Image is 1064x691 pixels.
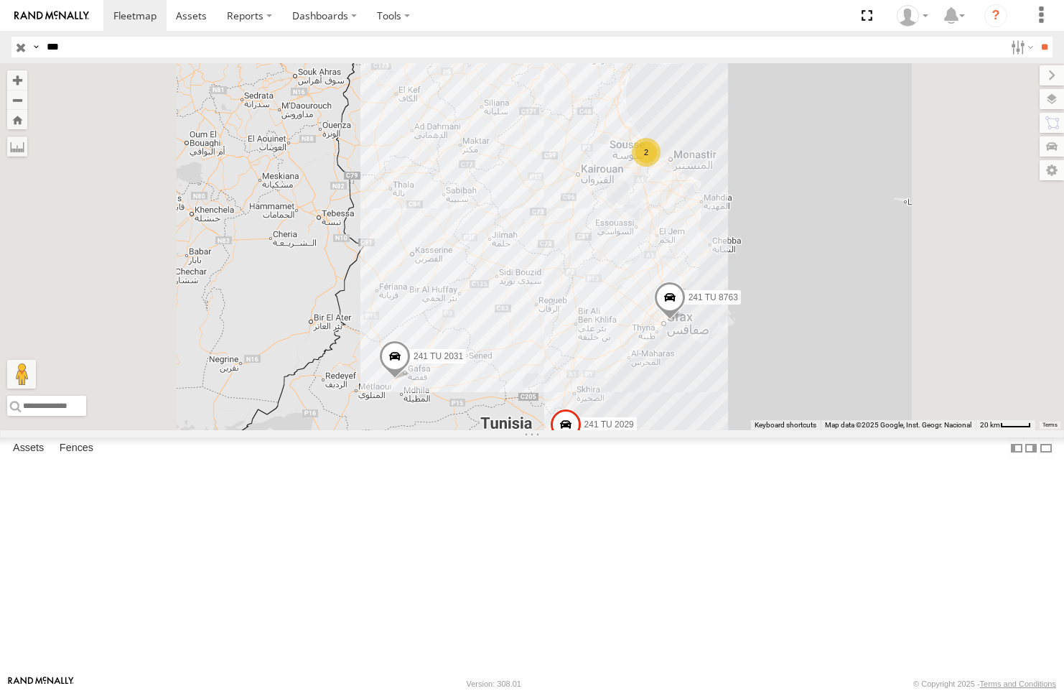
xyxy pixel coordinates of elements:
[7,70,27,90] button: Zoom in
[980,680,1056,688] a: Terms and Conditions
[980,421,1000,429] span: 20 km
[913,680,1056,688] div: © Copyright 2025 -
[825,421,971,429] span: Map data ©2025 Google, Inst. Geogr. Nacional
[755,420,816,430] button: Keyboard shortcuts
[7,110,27,129] button: Zoom Home
[1024,437,1038,458] label: Dock Summary Table to the Right
[584,419,634,430] span: 241 TU 2029
[976,420,1035,430] button: Map Scale: 20 km per 39 pixels
[6,438,51,458] label: Assets
[1040,160,1064,180] label: Map Settings
[467,680,521,688] div: Version: 308.01
[414,351,463,361] span: 241 TU 2031
[8,677,74,691] a: Visit our Website
[7,136,27,157] label: Measure
[1009,437,1024,458] label: Dock Summary Table to the Left
[1005,37,1036,57] label: Search Filter Options
[30,37,42,57] label: Search Query
[1039,437,1053,458] label: Hide Summary Table
[14,11,89,21] img: rand-logo.svg
[984,4,1007,27] i: ?
[7,360,36,389] button: Drag Pegman onto the map to open Street View
[689,292,738,302] span: 241 TU 8763
[1042,422,1058,428] a: Terms (opens in new tab)
[7,90,27,110] button: Zoom out
[632,138,661,167] div: 2
[52,438,101,458] label: Fences
[892,5,933,27] div: Nejah Benkhalifa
